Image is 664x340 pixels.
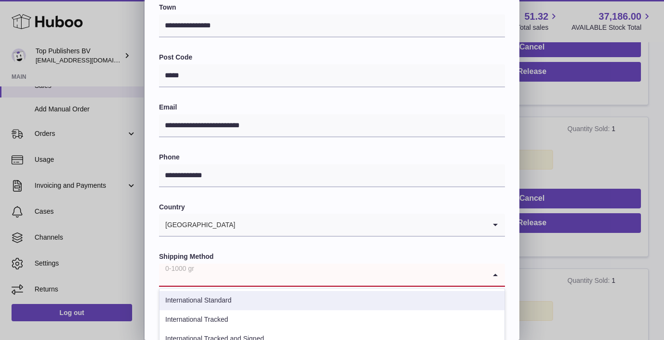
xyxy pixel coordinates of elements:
[159,153,505,162] label: Phone
[159,264,486,286] input: Search for option
[160,291,504,310] li: International Standard
[236,214,486,236] input: Search for option
[159,214,236,236] span: [GEOGRAPHIC_DATA]
[159,264,505,287] div: Search for option
[160,310,504,329] li: International Tracked
[159,203,505,212] label: Country
[159,53,505,62] label: Post Code
[159,214,505,237] div: Search for option
[159,3,505,12] label: Town
[159,103,505,112] label: Email
[159,252,505,261] label: Shipping Method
